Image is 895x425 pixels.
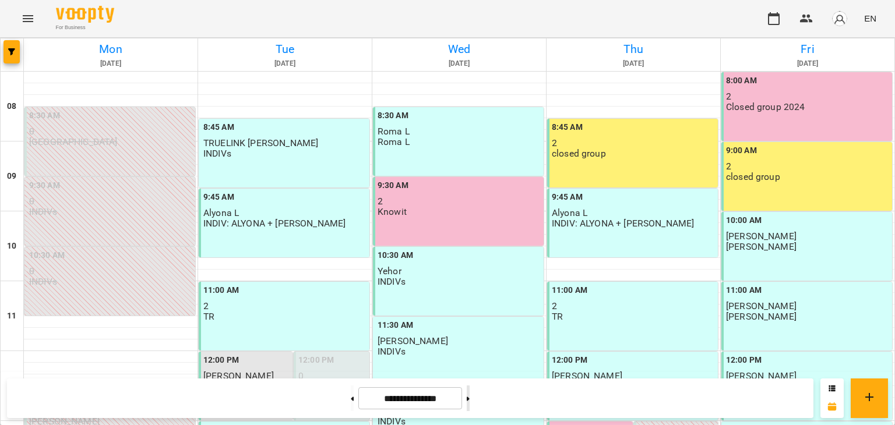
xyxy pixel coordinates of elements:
[29,137,118,147] p: [GEOGRAPHIC_DATA]
[548,40,718,58] h6: Thu
[726,370,797,381] span: [PERSON_NAME]
[831,10,848,27] img: avatar_s.png
[726,91,890,101] p: 2
[7,100,16,113] h6: 08
[29,266,193,276] p: 0
[378,277,406,286] p: INDIVs
[14,5,42,33] button: Menu
[203,370,274,381] span: [PERSON_NAME]
[726,311,797,321] p: [PERSON_NAME]
[378,126,410,137] span: Roma L
[552,284,587,297] label: 11:00 AM
[378,319,413,332] label: 11:30 AM
[552,370,622,381] span: [PERSON_NAME]
[7,310,16,323] h6: 11
[378,346,406,356] p: INDIVs
[726,161,890,171] p: 2
[29,109,60,122] label: 8:30 AM
[552,121,583,134] label: 8:45 AM
[29,126,193,136] p: 0
[552,148,606,158] p: closed group
[552,218,694,228] p: INDIV: ALYONA + [PERSON_NAME]
[203,284,239,297] label: 11:00 AM
[7,240,16,253] h6: 10
[726,284,762,297] label: 11:00 AM
[378,137,410,147] p: Roma L
[200,58,370,69] h6: [DATE]
[552,207,587,218] span: Alyona L
[723,40,893,58] h6: Fri
[378,196,541,206] p: 2
[552,301,716,311] p: 2
[203,121,234,134] label: 8:45 AM
[203,218,346,228] p: INDIV: ALYONA + [PERSON_NAME]
[374,58,544,69] h6: [DATE]
[29,196,193,206] p: 0
[548,58,718,69] h6: [DATE]
[723,58,893,69] h6: [DATE]
[726,300,797,311] span: [PERSON_NAME]
[552,138,716,148] p: 2
[374,40,544,58] h6: Wed
[864,12,876,24] span: EN
[726,242,797,252] p: [PERSON_NAME]
[378,335,448,346] span: [PERSON_NAME]
[203,354,239,367] label: 12:00 PM
[378,179,408,192] label: 9:30 AM
[200,40,370,58] h6: Tue
[552,311,563,321] p: TR
[552,354,587,367] label: 12:00 PM
[298,354,334,367] label: 12:00 PM
[726,172,780,182] p: closed group
[378,249,413,262] label: 10:30 AM
[29,249,65,262] label: 10:30 AM
[726,214,762,227] label: 10:00 AM
[29,179,60,192] label: 9:30 AM
[29,277,57,286] p: INDIVs
[298,371,367,381] p: 0
[7,170,16,183] h6: 09
[859,8,881,29] button: EN
[726,354,762,367] label: 12:00 PM
[726,144,757,157] label: 9:00 AM
[56,6,114,23] img: Voopty Logo
[552,191,583,204] label: 9:45 AM
[26,40,196,58] h6: Mon
[56,24,114,31] span: For Business
[203,207,239,218] span: Alyona L
[203,311,214,321] p: TR
[378,207,407,217] p: Knowit
[203,137,318,148] span: TRUELINK [PERSON_NAME]
[378,265,401,277] span: Yehor
[203,191,234,204] label: 9:45 AM
[726,231,797,242] span: [PERSON_NAME]
[378,109,408,122] label: 8:30 AM
[29,207,57,217] p: INDIVs
[203,148,231,158] p: INDIVs
[726,75,757,87] label: 8:00 AM
[726,102,805,112] p: Closed group 2024
[203,301,367,311] p: 2
[26,58,196,69] h6: [DATE]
